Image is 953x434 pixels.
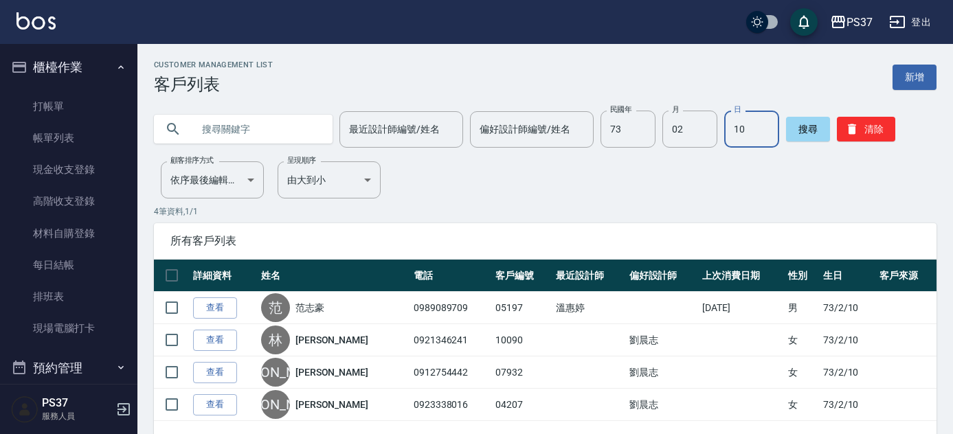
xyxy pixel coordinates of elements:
td: 10090 [492,324,552,356]
a: [PERSON_NAME] [295,398,368,411]
th: 上次消費日期 [699,260,785,292]
label: 呈現順序 [287,155,316,165]
td: 劉晨志 [626,324,699,356]
label: 月 [672,104,679,115]
th: 客戶編號 [492,260,552,292]
a: 打帳單 [5,91,132,122]
div: 范 [261,293,290,322]
button: 預約管理 [5,350,132,386]
a: 排班表 [5,281,132,312]
a: 查看 [193,394,237,415]
td: 男 [785,292,820,324]
label: 顧客排序方式 [170,155,214,165]
div: [PERSON_NAME] [261,390,290,419]
td: 女 [785,324,820,356]
td: 0912754442 [410,356,492,389]
div: 依序最後編輯時間 [161,161,264,198]
td: 女 [785,389,820,421]
input: 搜尋關鍵字 [192,111,322,148]
td: 劉晨志 [626,389,699,421]
th: 客戶來源 [876,260,937,292]
button: PS37 [825,8,878,36]
span: 所有客戶列表 [170,234,920,248]
th: 電話 [410,260,492,292]
a: 查看 [193,330,237,351]
th: 性別 [785,260,820,292]
img: Logo [16,12,56,30]
td: 73/2/10 [820,389,876,421]
button: 登出 [884,10,937,35]
a: 現金收支登錄 [5,154,132,185]
button: 清除 [837,117,895,141]
div: PS37 [847,14,873,31]
a: 每日結帳 [5,249,132,281]
img: Person [11,396,38,423]
h3: 客戶列表 [154,75,273,94]
button: 搜尋 [786,117,830,141]
td: 73/2/10 [820,292,876,324]
a: 帳單列表 [5,122,132,154]
td: 07932 [492,356,552,389]
td: 0923338016 [410,389,492,421]
div: [PERSON_NAME] [261,358,290,387]
a: 查看 [193,297,237,319]
p: 服務人員 [42,410,112,422]
h5: PS37 [42,396,112,410]
td: 女 [785,356,820,389]
th: 詳細資料 [190,260,258,292]
td: 劉晨志 [626,356,699,389]
a: [PERSON_NAME] [295,333,368,347]
th: 生日 [820,260,876,292]
th: 最近設計師 [552,260,625,292]
h2: Customer Management List [154,60,273,69]
td: 04207 [492,389,552,421]
td: [DATE] [699,292,785,324]
label: 民國年 [610,104,631,115]
th: 偏好設計師 [626,260,699,292]
button: save [790,8,818,36]
div: 林 [261,325,290,354]
td: 溫惠婷 [552,292,625,324]
th: 姓名 [258,260,410,292]
label: 日 [734,104,741,115]
a: 新增 [893,65,937,90]
a: 范志豪 [295,301,324,315]
td: 73/2/10 [820,324,876,356]
p: 4 筆資料, 1 / 1 [154,205,937,218]
td: 05197 [492,292,552,324]
td: 0989089709 [410,292,492,324]
a: 現場電腦打卡 [5,312,132,344]
a: [PERSON_NAME] [295,365,368,379]
a: 材料自購登錄 [5,218,132,249]
td: 0921346241 [410,324,492,356]
a: 高階收支登錄 [5,185,132,217]
a: 查看 [193,362,237,383]
div: 由大到小 [278,161,381,198]
button: 櫃檯作業 [5,49,132,85]
td: 73/2/10 [820,356,876,389]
